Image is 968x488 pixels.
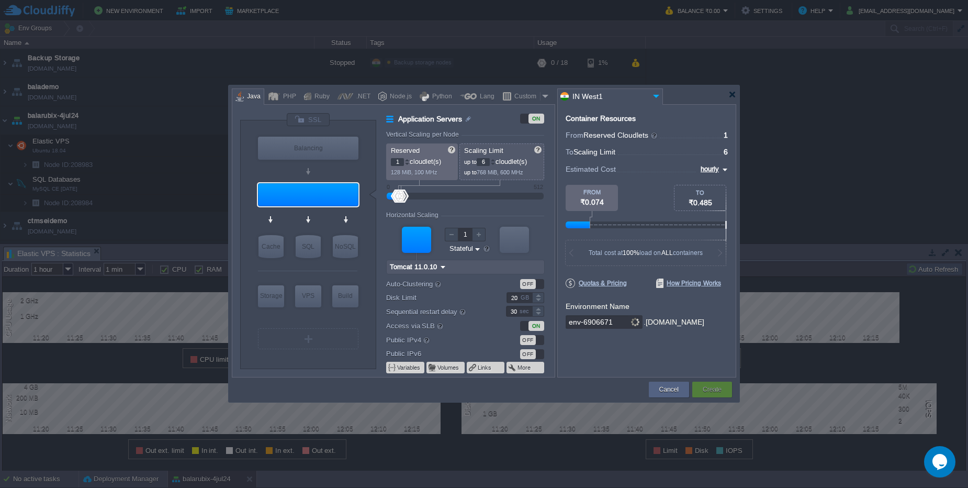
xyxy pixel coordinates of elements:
button: Create [703,384,722,395]
div: SQL Databases [296,235,321,258]
span: up to [464,169,477,175]
button: Links [478,363,492,372]
label: Public IPv6 [386,348,492,359]
span: 768 MiB, 600 MHz [477,169,523,175]
div: Build [332,285,358,306]
div: GB [521,293,531,303]
span: Reserved Cloudlets [583,131,658,139]
div: NoSQL [333,235,358,258]
span: Reserved [391,147,420,154]
label: Disk Limit [386,292,492,303]
div: TO [674,190,726,196]
div: Build Node [332,285,358,307]
div: Python [429,89,452,105]
label: Access via SLB [386,320,492,331]
span: To [566,148,573,156]
div: Storage [258,285,284,306]
div: FROM [566,189,618,195]
div: Application Servers [258,183,358,206]
div: Node.js [387,89,412,105]
label: Public IPv4 [386,334,492,346]
span: 6 [724,148,728,156]
button: More [517,363,532,372]
span: 128 MiB, 100 MHz [391,169,437,175]
iframe: chat widget [924,446,958,478]
div: Horizontal Scaling [386,212,441,219]
div: Ruby [311,89,330,105]
div: OFF [520,279,536,289]
div: OFF [520,349,536,359]
p: cloudlet(s) [391,155,454,166]
span: Quotas & Pricing [566,279,627,288]
span: up to [464,159,477,165]
div: ON [528,321,544,331]
div: .[DOMAIN_NAME] [644,315,704,329]
span: Scaling Limit [464,147,503,154]
div: OFF [520,335,536,345]
div: 512 [534,184,543,190]
div: 0 [387,184,390,190]
div: ON [528,114,544,124]
div: Storage Containers [258,285,284,307]
span: Estimated Cost [566,163,616,175]
span: Scaling Limit [573,148,615,156]
label: Auto-Clustering [386,278,492,290]
p: cloudlet(s) [464,155,541,166]
div: .NET [353,89,370,105]
div: SQL [296,235,321,258]
span: From [566,131,583,139]
div: Vertical Scaling per Node [386,131,462,138]
div: Lang [477,89,494,105]
div: Cache [258,235,284,258]
div: Custom [511,89,540,105]
span: How Pricing Works [656,279,721,288]
div: Java [244,89,261,105]
button: Volumes [437,363,460,372]
div: NoSQL Databases [333,235,358,258]
div: sec [520,306,531,316]
label: Environment Name [566,302,629,310]
button: Variables [397,363,421,372]
span: ₹0.485 [689,198,712,207]
label: Sequential restart delay [386,306,492,317]
div: Balancing [258,137,358,160]
button: Cancel [659,384,679,395]
span: ₹0.074 [580,198,604,206]
span: 1 [724,131,728,139]
div: Elastic VPS [295,285,321,307]
div: VPS [295,285,321,306]
div: Container Resources [566,115,636,123]
div: Load Balancer [258,137,358,160]
div: Create New Layer [258,328,358,349]
div: PHP [280,89,296,105]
